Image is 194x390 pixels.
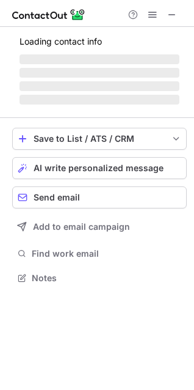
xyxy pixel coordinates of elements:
p: Loading contact info [20,37,179,46]
span: Find work email [32,248,182,259]
button: Find work email [12,245,187,262]
div: Save to List / ATS / CRM [34,134,165,144]
span: Notes [32,273,182,284]
span: Add to email campaign [33,222,130,232]
span: ‌ [20,54,179,64]
span: ‌ [20,95,179,105]
span: AI write personalized message [34,163,163,173]
span: ‌ [20,81,179,91]
button: Add to email campaign [12,216,187,238]
button: save-profile-one-click [12,128,187,150]
span: ‌ [20,68,179,78]
button: Send email [12,186,187,208]
img: ContactOut v5.3.10 [12,7,85,22]
button: Notes [12,270,187,287]
span: Send email [34,193,80,202]
button: AI write personalized message [12,157,187,179]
